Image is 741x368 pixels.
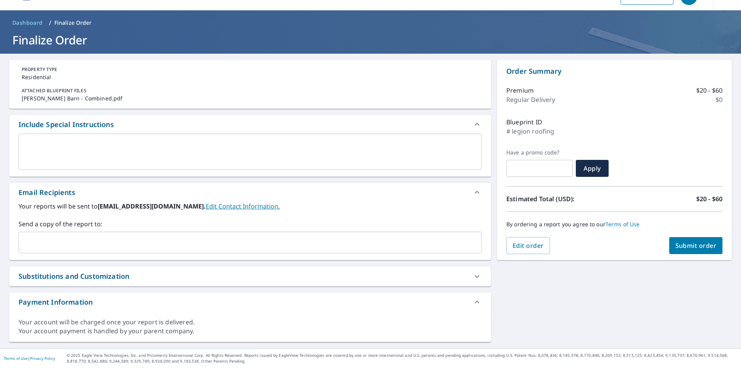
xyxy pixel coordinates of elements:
[506,237,550,254] button: Edit order
[9,266,491,286] div: Substitutions and Customization
[22,73,479,81] p: Residential
[98,202,206,210] b: [EMAIL_ADDRESS][DOMAIN_NAME].
[9,32,732,48] h1: Finalize Order
[9,115,491,134] div: Include Special Instructions
[506,117,542,127] p: Blueprint ID
[54,19,92,27] p: Finalize Order
[12,19,43,27] span: Dashboard
[19,202,482,211] label: Your reports will be sent to
[49,18,51,27] li: /
[9,17,732,29] nav: breadcrumb
[19,119,114,130] div: Include Special Instructions
[9,183,491,202] div: Email Recipients
[19,297,93,307] div: Payment Information
[4,356,28,361] a: Terms of Use
[19,327,482,336] div: Your account payment is handled by your parent company.
[675,241,717,250] span: Submit order
[19,318,482,327] div: Your account will be charged once your report is delivered.
[22,87,479,94] p: ATTACHED BLUEPRINT FILES
[513,241,544,250] span: Edit order
[206,202,280,210] a: EditContactInfo
[506,221,722,228] p: By ordering a report you agree to our
[669,237,723,254] button: Submit order
[716,95,722,104] p: $0
[576,160,609,177] button: Apply
[506,127,554,136] p: # legion roofing
[506,95,555,104] p: Regular Delivery
[9,293,491,311] div: Payment Information
[506,66,722,76] p: Order Summary
[696,86,722,95] p: $20 - $60
[30,356,55,361] a: Privacy Policy
[4,356,55,361] p: |
[22,94,479,102] p: [PERSON_NAME] Barn - Combined.pdf
[506,86,534,95] p: Premium
[19,187,75,198] div: Email Recipients
[19,271,129,282] div: Substitutions and Customization
[9,17,46,29] a: Dashboard
[506,149,573,156] label: Have a promo code?
[582,164,602,173] span: Apply
[606,220,640,228] a: Terms of Use
[506,194,614,204] p: Estimated Total (USD):
[696,194,722,204] p: $20 - $60
[19,219,482,229] label: Send a copy of the report to:
[67,353,737,364] p: © 2025 Eagle View Technologies, Inc. and Pictometry International Corp. All Rights Reserved. Repo...
[22,66,479,73] p: PROPERTY TYPE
